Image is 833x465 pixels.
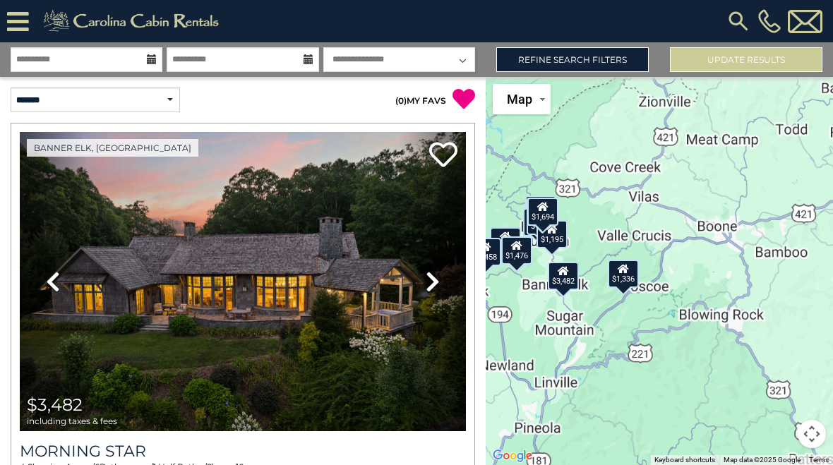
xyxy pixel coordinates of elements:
[36,7,231,35] img: Khaki-logo.png
[502,236,533,265] div: $1,476
[507,92,532,107] span: Map
[490,227,521,255] div: $2,028
[524,208,555,236] div: $1,732
[654,455,715,465] button: Keyboard shortcuts
[20,132,466,431] img: thumbnail_163276265.jpeg
[489,447,536,465] img: Google
[27,139,198,157] a: Banner Elk, [GEOGRAPHIC_DATA]
[27,416,117,425] span: including taxes & fees
[27,394,83,415] span: $3,482
[496,47,649,72] a: Refine Search Filters
[395,95,407,106] span: ( )
[548,262,579,290] div: $3,482
[755,9,784,33] a: [PHONE_NUMBER]
[489,447,536,465] a: Open this area in Google Maps (opens a new window)
[724,456,801,464] span: Map data ©2025 Google
[493,84,551,114] button: Change map style
[537,220,568,248] div: $1,195
[527,198,558,226] div: $1,694
[726,8,751,34] img: search-regular.svg
[525,195,556,224] div: $1,584
[809,456,829,464] a: Terms (opens in new tab)
[20,442,466,461] a: Morning Star
[398,95,404,106] span: 0
[429,140,457,171] a: Add to favorites
[470,238,501,266] div: $1,458
[798,420,826,448] button: Map camera controls
[608,260,639,288] div: $1,336
[670,47,822,72] button: Update Results
[395,95,446,106] a: (0)MY FAVS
